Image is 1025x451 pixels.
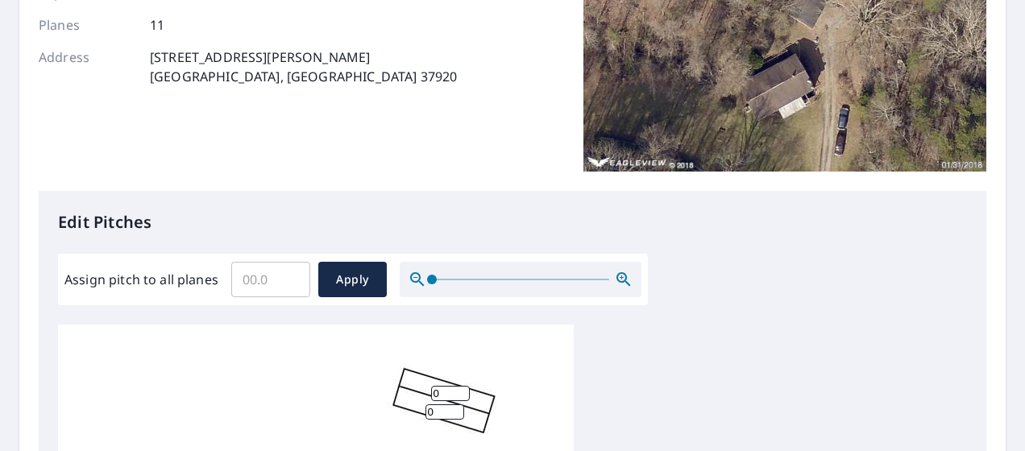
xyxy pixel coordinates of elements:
label: Assign pitch to all planes [64,270,218,289]
input: 00.0 [231,257,310,302]
p: 11 [150,15,164,35]
button: Apply [318,262,387,297]
p: Edit Pitches [58,210,967,234]
p: [STREET_ADDRESS][PERSON_NAME] [GEOGRAPHIC_DATA], [GEOGRAPHIC_DATA] 37920 [150,48,457,86]
p: Address [39,48,135,86]
p: Planes [39,15,135,35]
span: Apply [331,270,374,290]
